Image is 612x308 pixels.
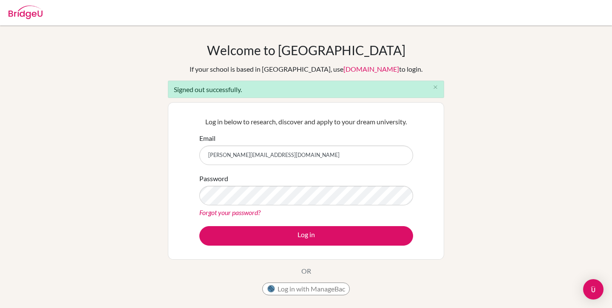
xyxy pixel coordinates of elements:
[8,6,42,19] img: Bridge-U
[168,81,444,98] div: Signed out successfully.
[199,174,228,184] label: Password
[190,64,422,74] div: If your school is based in [GEOGRAPHIC_DATA], use to login.
[262,283,350,295] button: Log in with ManageBac
[199,117,413,127] p: Log in below to research, discover and apply to your dream university.
[199,208,261,216] a: Forgot your password?
[583,279,603,300] div: Open Intercom Messenger
[207,42,405,58] h1: Welcome to [GEOGRAPHIC_DATA]
[427,81,444,94] button: Close
[199,133,215,143] label: Email
[199,226,413,246] button: Log in
[432,84,439,90] i: close
[301,266,311,276] p: OR
[343,65,399,73] a: [DOMAIN_NAME]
